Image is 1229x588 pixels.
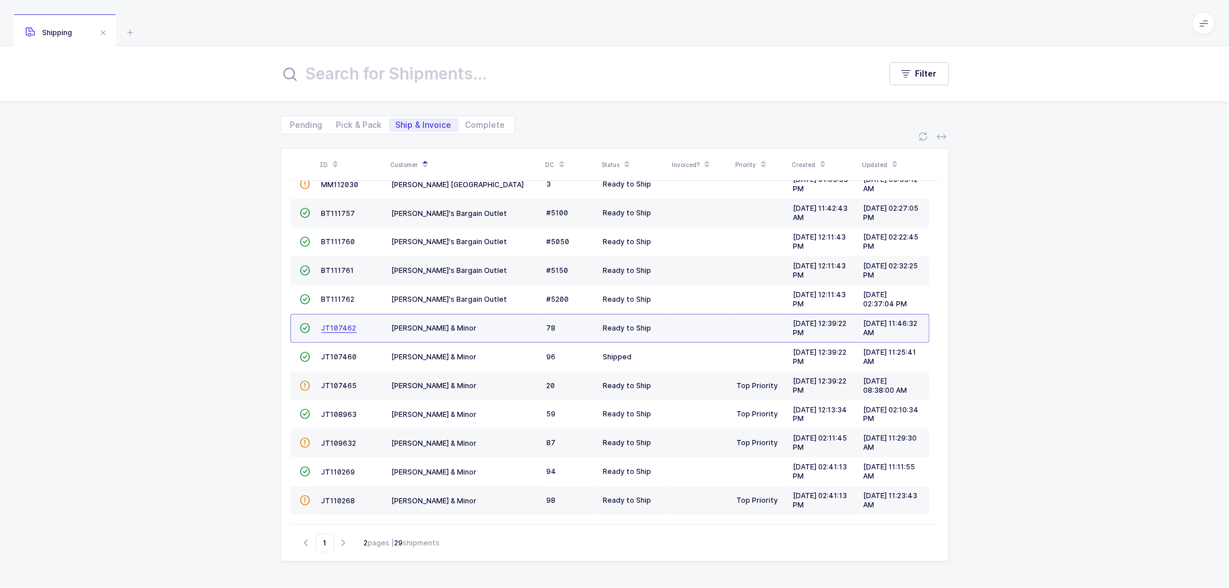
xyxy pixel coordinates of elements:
[793,348,847,366] span: [DATE] 12:39:22 PM
[392,439,477,447] span: [PERSON_NAME] & Minor
[603,352,632,361] span: Shipped
[736,155,785,174] div: Priority
[322,295,355,304] span: BT111762
[547,180,551,188] span: 3
[322,266,354,275] span: BT111761
[603,237,652,246] span: Ready to Ship
[300,208,311,217] span: 
[300,180,311,188] span: 
[737,381,778,390] span: Top Priority
[793,377,847,394] span: [DATE] 12:39:22 PM
[864,405,919,423] span: [DATE] 02:10:34 PM
[322,180,359,189] span: MM112030
[392,352,477,361] span: [PERSON_NAME] & Minor
[547,438,556,447] span: 87
[546,155,595,174] div: DC
[300,352,311,361] span: 
[603,266,652,275] span: Ready to Ship
[602,155,665,174] div: Status
[603,208,652,217] span: Ready to Ship
[916,68,937,79] span: Filter
[322,496,356,505] span: JT110268
[864,290,907,308] span: [DATE] 02:37:04 PM
[300,381,311,390] span: 
[864,261,918,279] span: [DATE] 02:32:25 PM
[392,468,477,476] span: [PERSON_NAME] & Minor
[300,496,311,504] span: 
[793,319,847,337] span: [DATE] 12:39:22 PM
[547,208,569,217] span: #5100
[864,175,918,193] span: [DATE] 09:33:12 AM
[322,410,357,419] span: JT108963
[364,538,368,547] b: 2
[547,324,556,332] span: 78
[396,121,452,129] span: Ship & Invoice
[737,409,778,418] span: Top Priority
[322,324,357,332] span: JT107462
[737,496,778,504] span: Top Priority
[395,538,403,547] b: 29
[547,295,569,304] span: #5200
[392,381,477,390] span: [PERSON_NAME] & Minor
[864,377,907,394] span: [DATE] 08:38:00 AM
[864,434,917,452] span: [DATE] 11:29:30 AM
[890,62,949,85] button: Filter
[392,410,477,419] span: [PERSON_NAME] & Minor
[322,381,357,390] span: JT107465
[316,534,334,552] span: Go to
[290,121,323,129] span: Pending
[603,295,652,304] span: Ready to Ship
[392,266,508,275] span: [PERSON_NAME]'s Bargain Outlet
[793,434,848,452] span: [DATE] 02:11:45 PM
[300,324,311,332] span: 
[392,324,477,332] span: [PERSON_NAME] & Minor
[392,237,508,246] span: [PERSON_NAME]'s Bargain Outlet
[603,180,652,188] span: Ready to Ship
[392,180,524,189] span: [PERSON_NAME] [GEOGRAPHIC_DATA]
[793,175,849,193] span: [DATE] 01:03:33 PM
[737,438,778,447] span: Top Priority
[300,237,311,246] span: 
[603,381,652,390] span: Ready to Ship
[322,352,357,361] span: JT107460
[864,462,916,480] span: [DATE] 11:11:55 AM
[547,237,570,246] span: #5050
[793,233,846,251] span: [DATE] 12:11:43 PM
[300,295,311,304] span: 
[392,209,508,218] span: [PERSON_NAME]'s Bargain Outlet
[392,496,477,505] span: [PERSON_NAME] & Minor
[603,324,652,332] span: Ready to Ship
[547,467,557,476] span: 94
[391,155,539,174] div: Customer
[793,290,846,308] span: [DATE] 12:11:43 PM
[300,438,311,447] span: 
[300,266,311,275] span: 
[392,295,508,304] span: [PERSON_NAME]'s Bargain Outlet
[547,381,555,390] span: 20
[864,233,919,251] span: [DATE] 02:22:45 PM
[672,155,729,174] div: Invoiced?
[792,155,856,174] div: Created
[322,439,357,447] span: JT109632
[603,467,652,476] span: Ready to Ship
[864,348,917,366] span: [DATE] 11:25:41 AM
[466,121,505,129] span: Complete
[25,28,72,37] span: Shipping
[320,155,384,174] div: ID
[547,496,556,504] span: 98
[322,468,356,476] span: JT110269
[864,491,918,509] span: [DATE] 11:23:43 AM
[603,496,652,504] span: Ready to Ship
[300,467,311,476] span: 
[793,462,848,480] span: [DATE] 02:41:13 PM
[793,491,848,509] span: [DATE] 02:41:13 PM
[336,121,382,129] span: Pick & Pack
[547,352,556,361] span: 96
[547,266,569,275] span: #5150
[322,209,356,218] span: BT111757
[864,204,919,222] span: [DATE] 02:27:05 PM
[793,405,848,423] span: [DATE] 12:13:34 PM
[322,237,356,246] span: BT111760
[547,409,556,418] span: 59
[864,319,918,337] span: [DATE] 11:46:32 AM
